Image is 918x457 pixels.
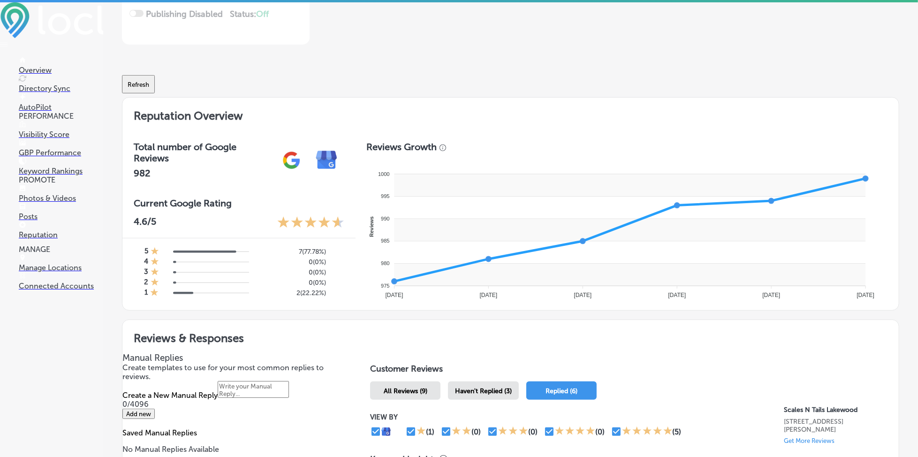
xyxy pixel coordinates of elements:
[19,57,103,75] a: Overview
[150,288,159,298] div: 1 Star
[546,387,577,395] span: Replied (6)
[266,289,326,297] h5: 2 ( 22.22% )
[784,418,888,434] p: 2099 Wadsworth Blvd Lakewood, CO 80214, US
[144,267,148,278] h4: 3
[19,84,103,93] p: Directory Sync
[367,141,437,152] h3: Reviews Growth
[266,268,326,276] h5: 0 ( 0% )
[134,198,344,209] h3: Current Google Rating
[426,427,434,436] div: (1)
[479,292,497,298] tspan: [DATE]
[381,193,389,199] tspan: 995
[134,168,274,179] h2: 982
[19,221,103,239] a: Reputation
[19,121,103,139] a: Visibility Score
[528,427,538,436] div: (0)
[122,320,899,352] h2: Reviews & Responses
[122,352,351,363] h3: Manual Replies
[151,247,159,257] div: 1 Star
[19,130,103,139] p: Visibility Score
[218,381,289,398] textarea: Create your Quick Reply
[19,282,103,290] p: Connected Accounts
[385,292,403,298] tspan: [DATE]
[19,203,103,221] a: Posts
[381,238,389,244] tspan: 985
[381,260,389,266] tspan: 980
[266,258,326,266] h5: 0 ( 0% )
[19,212,103,221] p: Posts
[274,143,309,178] img: gPZS+5FD6qPJAAAAABJRU5ErkJggg==
[122,363,351,381] p: Create templates to use for your most common replies to reviews.
[370,364,888,378] h1: Customer Reviews
[19,139,103,157] a: GBP Performance
[381,216,389,221] tspan: 990
[151,278,159,288] div: 1 Star
[122,391,218,400] label: Create a New Manual Reply
[19,148,103,157] p: GBP Performance
[19,167,103,175] p: Keyword Rankings
[19,263,103,272] p: Manage Locations
[455,387,512,395] span: Haven't Replied (3)
[498,426,528,437] div: 3 Stars
[673,427,682,436] div: (5)
[144,247,148,257] h4: 5
[122,75,155,93] button: Refresh
[122,400,351,409] p: 0/4096
[19,230,103,239] p: Reputation
[574,292,592,298] tspan: [DATE]
[19,273,103,290] a: Connected Accounts
[277,216,344,230] div: 4.6 Stars
[134,141,274,164] h3: Total number of Google Reviews
[384,387,427,395] span: All Reviews (9)
[762,292,780,298] tspan: [DATE]
[151,267,159,278] div: 1 Star
[122,428,197,437] label: Saved Manual Replies
[266,279,326,287] h5: 0 ( 0% )
[368,216,374,237] text: Reviews
[622,426,673,437] div: 5 Stars
[134,216,156,230] p: 4.6 /5
[19,254,103,272] a: Manage Locations
[266,248,326,256] h5: 7 ( 77.78% )
[19,175,103,184] p: PROMOTE
[381,283,389,289] tspan: 975
[144,288,148,298] h4: 1
[19,194,103,203] p: Photos & Videos
[19,103,103,112] p: AutoPilot
[19,112,103,121] p: PERFORMANCE
[417,426,426,437] div: 1 Star
[668,292,686,298] tspan: [DATE]
[784,406,888,414] p: Scales N Tails Lakewood
[19,185,103,203] a: Photos & Videos
[122,409,155,419] button: Add new
[19,66,103,75] p: Overview
[309,143,344,178] img: e7ababfa220611ac49bdb491a11684a6.png
[144,278,148,288] h4: 2
[471,427,481,436] div: (0)
[122,98,899,130] h2: Reputation Overview
[144,257,148,267] h4: 4
[19,158,103,175] a: Keyword Rankings
[370,413,784,421] p: VIEW BY
[19,245,103,254] p: MANAGE
[555,426,595,437] div: 4 Stars
[857,292,874,298] tspan: [DATE]
[19,94,103,112] a: AutoPilot
[452,426,471,437] div: 2 Stars
[378,171,389,177] tspan: 1000
[122,445,351,454] p: No Manual Replies Available
[151,257,159,267] div: 1 Star
[784,437,835,444] p: Get More Reviews
[19,75,103,93] a: Directory Sync
[595,427,605,436] div: (0)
